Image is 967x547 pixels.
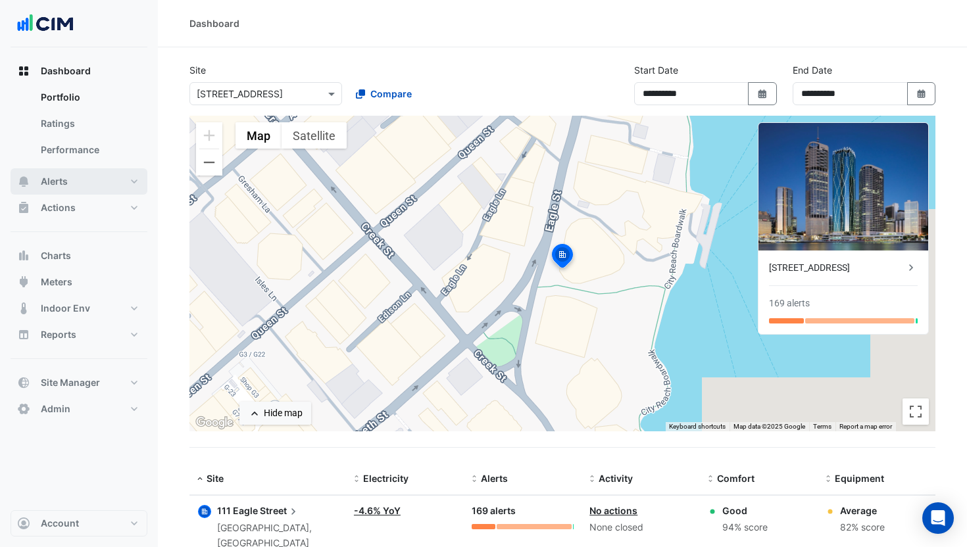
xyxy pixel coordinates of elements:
a: Terms (opens in new tab) [813,423,831,430]
button: Site Manager [11,369,147,396]
app-icon: Dashboard [17,64,30,78]
span: Street [260,504,300,518]
span: Dashboard [41,64,91,78]
a: Portfolio [30,84,147,110]
div: None closed [589,520,691,535]
span: Indoor Env [41,302,90,315]
label: Site [189,63,206,77]
button: Hide map [239,402,311,425]
app-icon: Charts [17,249,30,262]
button: Zoom out [196,149,222,176]
span: Equipment [835,473,884,484]
span: Reports [41,328,76,341]
a: Ratings [30,110,147,137]
button: Meters [11,269,147,295]
span: Admin [41,402,70,416]
button: Charts [11,243,147,269]
span: Alerts [481,473,508,484]
div: 169 alerts [769,297,810,310]
button: Keyboard shortcuts [669,422,726,431]
img: Company Logo [16,11,75,37]
app-icon: Site Manager [17,376,30,389]
button: Account [11,510,147,536]
img: Google [193,414,236,431]
button: Actions [11,195,147,221]
span: Comfort [717,473,755,484]
span: Map data ©2025 Google [733,423,805,430]
span: Account [41,517,79,530]
span: Compare [370,87,412,101]
div: Good [722,504,768,517]
fa-icon: Select Date [756,88,768,99]
img: site-pin-selected.svg [548,242,577,273]
div: 169 alerts [472,504,574,519]
button: Alerts [11,168,147,195]
button: Reports [11,321,147,348]
button: Zoom in [196,122,222,149]
button: Show street map [236,122,282,149]
label: End Date [793,63,832,77]
img: 111 Eagle Street [758,123,928,250]
app-icon: Indoor Env [17,302,30,315]
div: Open Intercom Messenger [922,502,954,534]
button: Toggle fullscreen view [903,398,929,425]
a: -4.6% YoY [354,505,401,516]
span: Site Manager [41,376,100,389]
span: Electricity [363,473,409,484]
a: Performance [30,137,147,163]
span: Activity [599,473,633,484]
button: Admin [11,396,147,422]
span: Site [207,473,224,484]
app-icon: Actions [17,201,30,214]
app-icon: Meters [17,275,30,289]
span: Alerts [41,175,68,188]
a: Click to see this area on Google Maps [193,414,236,431]
a: No actions [589,505,637,516]
app-icon: Reports [17,328,30,341]
button: Indoor Env [11,295,147,321]
span: Actions [41,201,76,214]
div: Dashboard [11,84,147,168]
fa-icon: Select Date [916,88,928,99]
button: Compare [347,82,420,105]
button: Dashboard [11,58,147,84]
span: Meters [41,275,72,289]
app-icon: Admin [17,402,30,416]
div: Hide map [264,406,303,420]
div: [STREET_ADDRESS] [769,261,905,275]
a: Report a map error [839,423,892,430]
label: Start Date [634,63,678,77]
div: 94% score [722,520,768,535]
div: 82% score [840,520,885,535]
div: Dashboard [189,16,239,30]
div: Average [840,504,885,517]
span: 111 Eagle [217,505,258,516]
button: Show satellite imagery [282,122,347,149]
app-icon: Alerts [17,175,30,188]
span: Charts [41,249,71,262]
